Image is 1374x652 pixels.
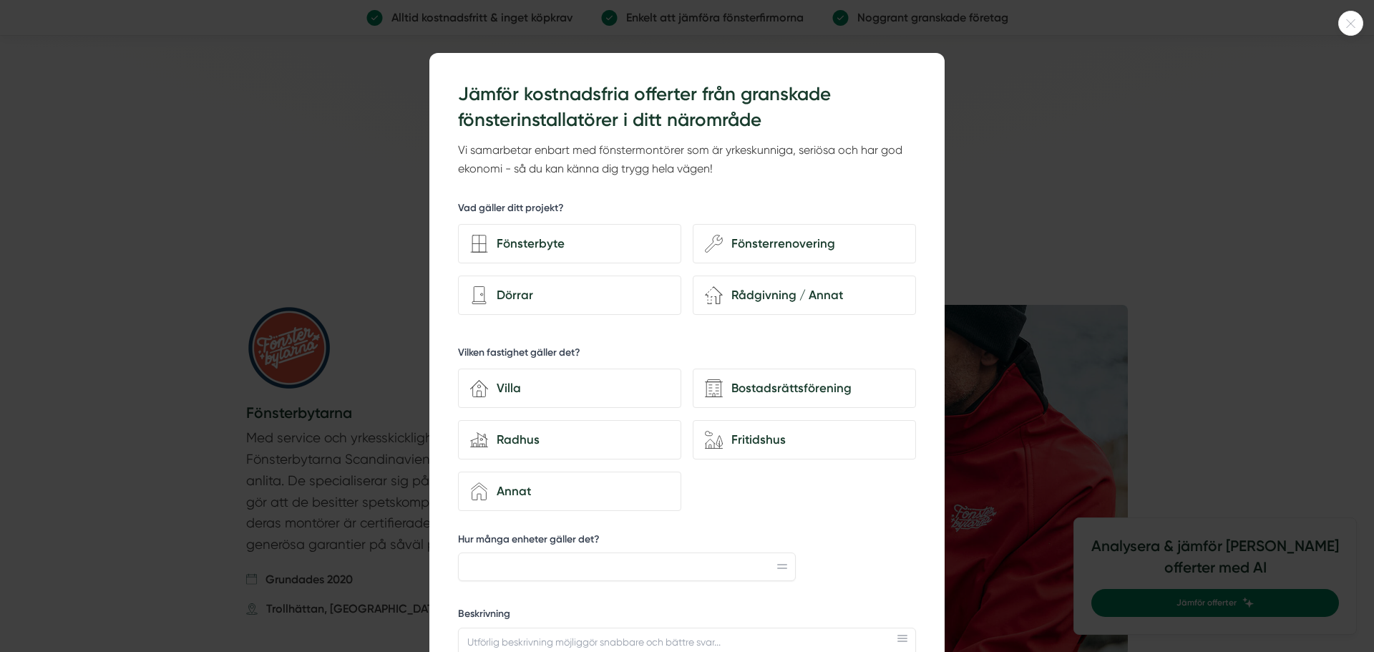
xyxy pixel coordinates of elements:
[458,532,796,550] label: Hur många enheter gäller det?
[458,201,564,219] h5: Vad gäller ditt projekt?
[458,607,916,625] label: Beskrivning
[458,141,916,179] p: Vi samarbetar enbart med fönstermontörer som är yrkeskunniga, seriösa och har god ekonomi - så du...
[458,346,580,364] h5: Vilken fastighet gäller det?
[458,82,916,134] h3: Jämför kostnadsfria offerter från granskade fönsterinstallatörer i ditt närområde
